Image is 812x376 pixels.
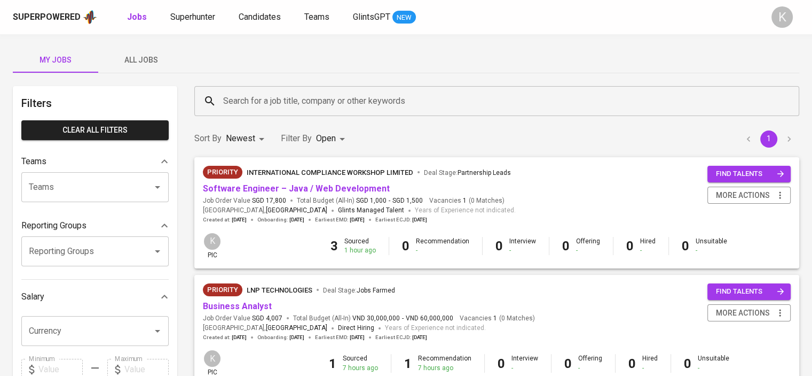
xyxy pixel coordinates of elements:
span: [GEOGRAPHIC_DATA] [266,205,327,216]
span: Open [316,133,336,143]
span: Jobs Farmed [357,287,395,294]
p: Salary [21,290,44,303]
span: Job Order Value [203,196,286,205]
button: find talents [707,166,791,182]
div: K [203,349,222,368]
div: Unsuitable [696,237,727,255]
b: 0 [684,356,691,371]
button: more actions [707,187,791,204]
a: Superpoweredapp logo [13,9,97,25]
span: Earliest ECJD : [375,216,427,224]
span: Created at : [203,216,247,224]
div: Salary [21,286,169,308]
button: Clear All filters [21,120,169,140]
span: All Jobs [105,53,177,67]
button: Open [150,180,165,195]
a: Jobs [127,11,149,24]
div: - [576,246,600,255]
span: find talents [716,286,784,298]
span: - [402,314,404,323]
span: SGD 4,007 [252,314,282,323]
span: [DATE] [412,334,427,341]
div: 7 hours ago [343,364,378,373]
span: Clear All filters [30,124,160,137]
div: Superpowered [13,11,81,24]
div: Hired [642,354,658,372]
span: My Jobs [19,53,92,67]
button: Open [150,324,165,339]
div: Teams [21,151,169,172]
b: 0 [626,239,634,254]
span: International Compliance Workshop Limited [247,168,413,177]
span: NEW [392,12,416,23]
button: find talents [707,283,791,300]
div: Hired [640,237,656,255]
button: page 1 [760,131,777,148]
span: GlintsGPT [353,12,390,22]
span: SGD 17,800 [252,196,286,205]
span: LNP Technologies [247,286,312,294]
div: Offering [576,237,600,255]
span: more actions [716,306,770,320]
div: - [696,246,727,255]
div: - [642,364,658,373]
span: Partnership Leads [458,169,511,177]
p: Newest [226,132,255,145]
b: 0 [498,356,505,371]
div: - [416,246,469,255]
div: Interview [511,354,538,372]
span: Vacancies ( 0 Matches ) [429,196,504,205]
span: SGD 1,500 [392,196,423,205]
p: Sort By [194,132,222,145]
span: Earliest ECJD : [375,334,427,341]
div: New Job received from Demand Team [203,283,242,296]
div: Recommendation [418,354,471,372]
div: - [640,246,656,255]
div: 1 hour ago [344,246,376,255]
b: 0 [495,239,503,254]
div: Open [316,129,349,149]
span: [DATE] [289,216,304,224]
span: Years of Experience not indicated. [415,205,516,216]
div: - [511,364,538,373]
div: - [509,246,536,255]
a: GlintsGPT NEW [353,11,416,24]
a: Teams [304,11,332,24]
div: - [698,364,729,373]
div: Newest [226,129,268,149]
span: Vacancies ( 0 Matches ) [460,314,535,323]
b: 0 [682,239,689,254]
button: more actions [707,304,791,322]
span: [DATE] [232,334,247,341]
a: Superhunter [170,11,217,24]
b: 0 [562,239,570,254]
div: Reporting Groups [21,215,169,236]
span: VND 30,000,000 [352,314,400,323]
span: Deal Stage : [323,287,395,294]
span: Job Order Value [203,314,282,323]
span: Onboarding : [257,216,304,224]
b: 1 [329,356,336,371]
div: - [578,364,602,373]
span: 1 [461,196,467,205]
b: 1 [404,356,412,371]
div: Sourced [343,354,378,372]
span: Earliest EMD : [315,216,365,224]
p: Reporting Groups [21,219,86,232]
a: Business Analyst [203,301,272,311]
span: [DATE] [350,334,365,341]
span: [GEOGRAPHIC_DATA] , [203,323,327,334]
span: [DATE] [232,216,247,224]
img: app logo [83,9,97,25]
span: Total Budget (All-In) [293,314,453,323]
div: Recommendation [416,237,469,255]
span: [DATE] [289,334,304,341]
b: Jobs [127,12,147,22]
span: Superhunter [170,12,215,22]
div: Unsuitable [698,354,729,372]
div: Offering [578,354,602,372]
span: Onboarding : [257,334,304,341]
span: SGD 1,000 [356,196,387,205]
div: Interview [509,237,536,255]
p: Filter By [281,132,312,145]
